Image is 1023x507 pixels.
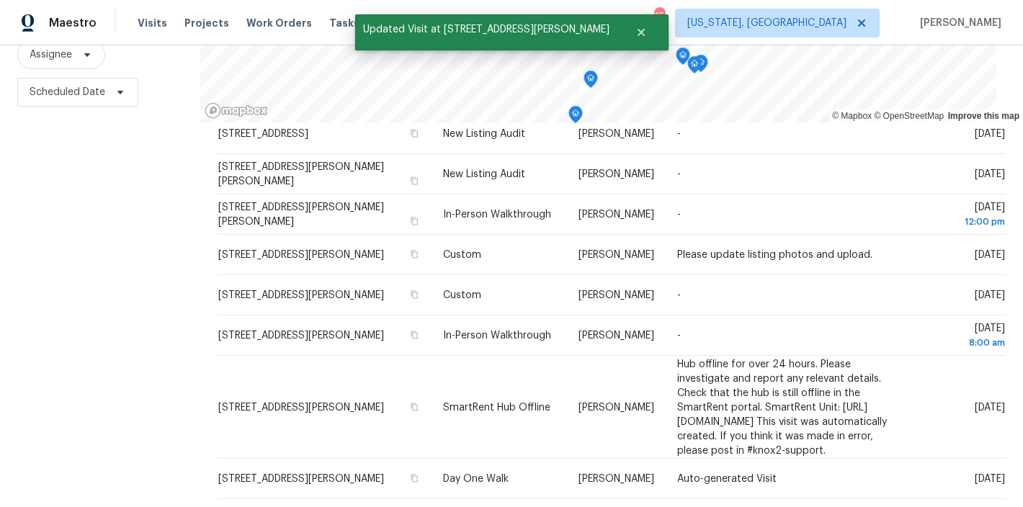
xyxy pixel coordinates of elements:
[443,290,481,300] span: Custom
[218,474,384,484] span: [STREET_ADDRESS][PERSON_NAME]
[975,474,1005,484] span: [DATE]
[205,102,268,119] a: Mapbox homepage
[578,474,654,484] span: [PERSON_NAME]
[218,202,384,227] span: [STREET_ADDRESS][PERSON_NAME][PERSON_NAME]
[677,169,681,179] span: -
[407,215,420,228] button: Copy Address
[218,331,384,341] span: [STREET_ADDRESS][PERSON_NAME]
[687,56,702,78] div: Map marker
[914,16,1001,30] span: [PERSON_NAME]
[975,250,1005,260] span: [DATE]
[218,250,384,260] span: [STREET_ADDRESS][PERSON_NAME]
[975,402,1005,412] span: [DATE]
[407,174,420,187] button: Copy Address
[948,111,1019,121] a: Improve this map
[218,162,384,187] span: [STREET_ADDRESS][PERSON_NAME][PERSON_NAME]
[677,129,681,139] span: -
[677,359,887,455] span: Hub offline for over 24 hours. Please investigate and report any relevant details. Check that the...
[443,402,550,412] span: SmartRent Hub Offline
[677,210,681,220] span: -
[617,18,665,47] button: Close
[677,331,681,341] span: -
[443,250,481,260] span: Custom
[578,169,654,179] span: [PERSON_NAME]
[407,328,420,341] button: Copy Address
[832,111,872,121] a: Mapbox
[677,290,681,300] span: -
[218,402,384,412] span: [STREET_ADDRESS][PERSON_NAME]
[914,323,1005,350] span: [DATE]
[138,16,167,30] span: Visits
[49,16,97,30] span: Maestro
[578,331,654,341] span: [PERSON_NAME]
[218,129,308,139] span: [STREET_ADDRESS]
[676,48,690,70] div: Map marker
[329,18,359,28] span: Tasks
[578,250,654,260] span: [PERSON_NAME]
[694,55,708,77] div: Map marker
[654,9,664,23] div: 16
[975,290,1005,300] span: [DATE]
[443,169,525,179] span: New Listing Audit
[246,16,312,30] span: Work Orders
[874,111,944,121] a: OpenStreetMap
[677,250,872,260] span: Please update listing photos and upload.
[578,290,654,300] span: [PERSON_NAME]
[355,14,617,45] span: Updated Visit at [STREET_ADDRESS][PERSON_NAME]
[677,474,777,484] span: Auto-generated Visit
[578,129,654,139] span: [PERSON_NAME]
[407,288,420,301] button: Copy Address
[443,129,525,139] span: New Listing Audit
[914,215,1005,229] div: 12:00 pm
[578,402,654,412] span: [PERSON_NAME]
[407,248,420,261] button: Copy Address
[975,129,1005,139] span: [DATE]
[30,85,105,99] span: Scheduled Date
[914,336,1005,350] div: 8:00 am
[218,290,384,300] span: [STREET_ADDRESS][PERSON_NAME]
[568,106,583,128] div: Map marker
[407,127,420,140] button: Copy Address
[914,202,1005,229] span: [DATE]
[407,400,420,413] button: Copy Address
[184,16,229,30] span: Projects
[687,16,846,30] span: [US_STATE], [GEOGRAPHIC_DATA]
[443,210,551,220] span: In-Person Walkthrough
[407,472,420,485] button: Copy Address
[578,210,654,220] span: [PERSON_NAME]
[443,331,551,341] span: In-Person Walkthrough
[30,48,72,62] span: Assignee
[584,71,598,93] div: Map marker
[975,169,1005,179] span: [DATE]
[443,474,509,484] span: Day One Walk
